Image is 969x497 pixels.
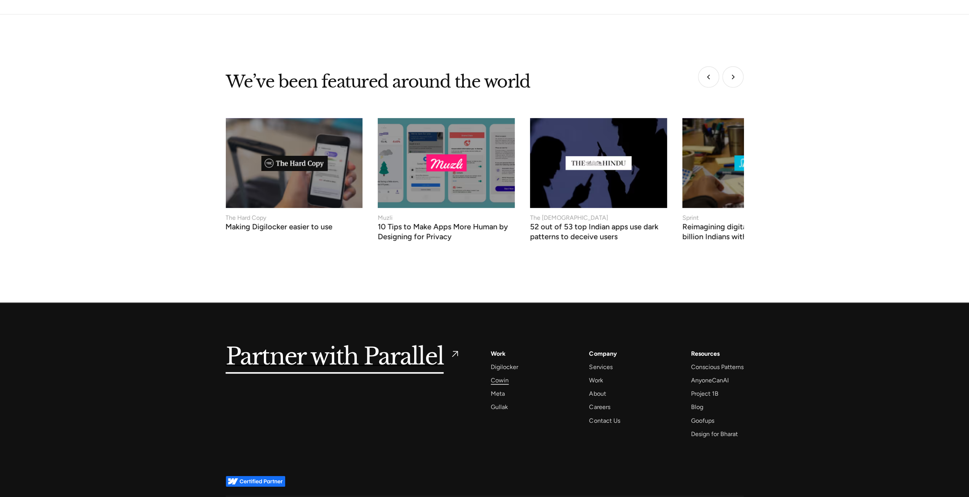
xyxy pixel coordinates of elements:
div: Next slide [722,66,744,88]
a: Conscious Patterns [691,362,743,372]
a: Meta [491,388,505,399]
div: The Hard Copy [225,213,266,222]
h3: Reimagining digital documents for a billion Indians with a Design Sprint [682,224,819,241]
a: Services [589,362,612,372]
h3: 10 Tips to Make Apps More Human by Designing for Privacy [378,224,515,241]
div: Previous slide [698,66,719,88]
a: Muzli10 Tips to Make Apps More Human by Designing for Privacy [378,118,515,240]
a: Goofups [691,415,714,426]
a: Contact Us [589,415,620,426]
h5: Partner with Parallel [226,348,444,366]
a: Cowin [491,375,509,385]
h3: 52 out of 53 top Indian apps use dark patterns to deceive users [530,224,667,241]
a: Partner with Parallel [226,348,461,366]
a: Work [589,375,603,385]
a: Digilocker [491,362,518,372]
a: Gullak [491,402,508,412]
a: Project 1B [691,388,718,399]
h3: Making Digilocker easier to use [225,224,332,232]
div: Muzli [378,213,393,222]
a: About [589,388,606,399]
div: The [DEMOGRAPHIC_DATA] [530,213,608,222]
a: AnyoneCanAI [691,375,728,385]
a: Careers [589,402,610,412]
a: Work [491,348,506,359]
a: The [DEMOGRAPHIC_DATA]52 out of 53 top Indian apps use dark patterns to deceive users [530,118,667,240]
a: Blog [691,402,703,412]
div: Sprint [682,213,699,222]
div: Resources [691,348,719,359]
a: The Hard CopyMaking Digilocker easier to use [225,118,362,230]
a: Company [589,348,616,359]
a: Design for Bharat [691,429,738,439]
